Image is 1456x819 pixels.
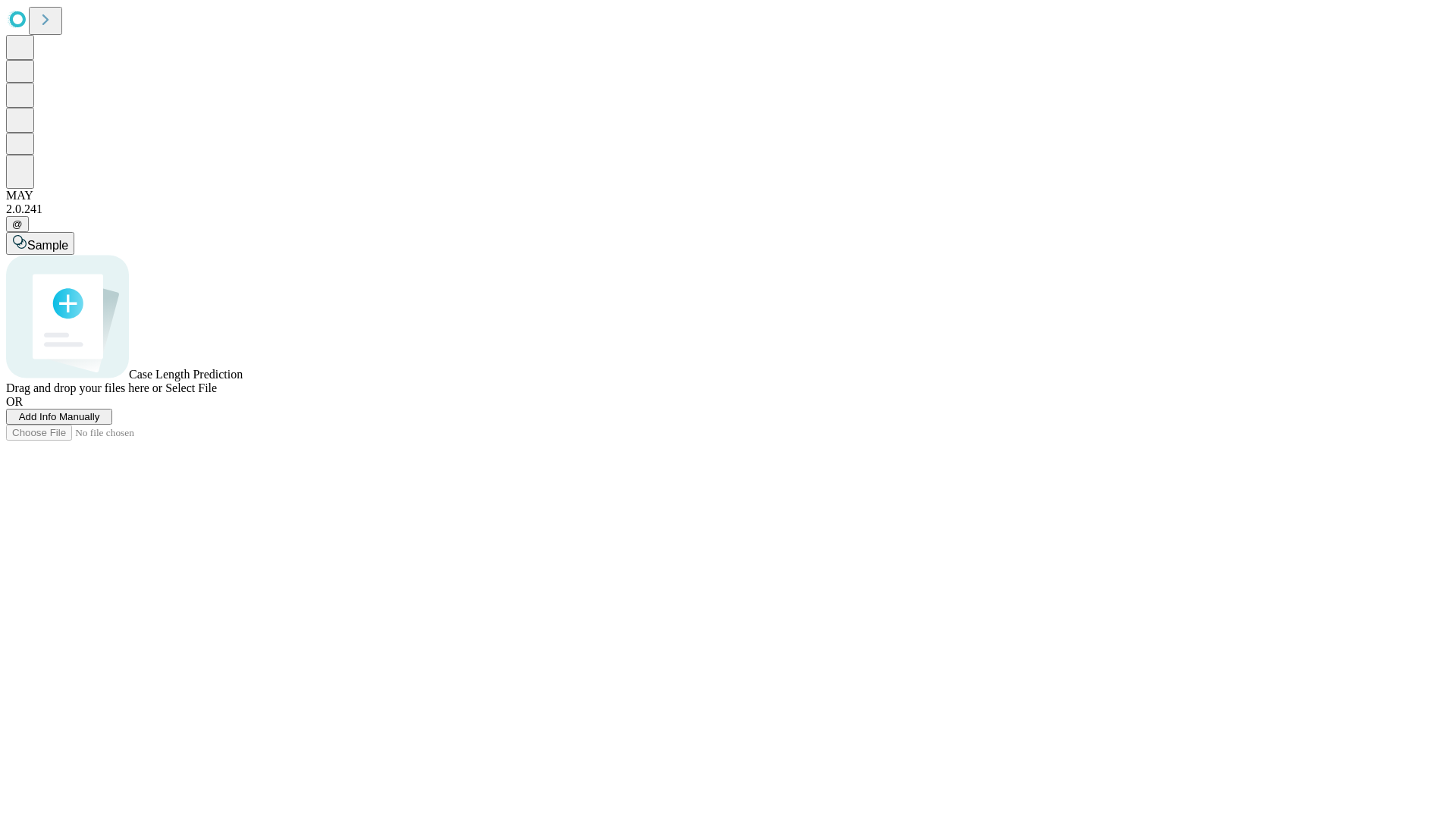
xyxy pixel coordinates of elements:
div: MAY [6,189,1450,202]
div: 2.0.241 [6,202,1450,216]
span: Select File [165,381,217,394]
span: OR [6,395,23,408]
span: Add Info Manually [19,411,100,422]
button: @ [6,216,29,232]
button: Add Info Manually [6,409,112,425]
span: Drag and drop your files here or [6,381,162,394]
span: Sample [27,239,68,252]
span: Case Length Prediction [129,368,243,381]
span: @ [12,218,23,230]
button: Sample [6,232,74,255]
